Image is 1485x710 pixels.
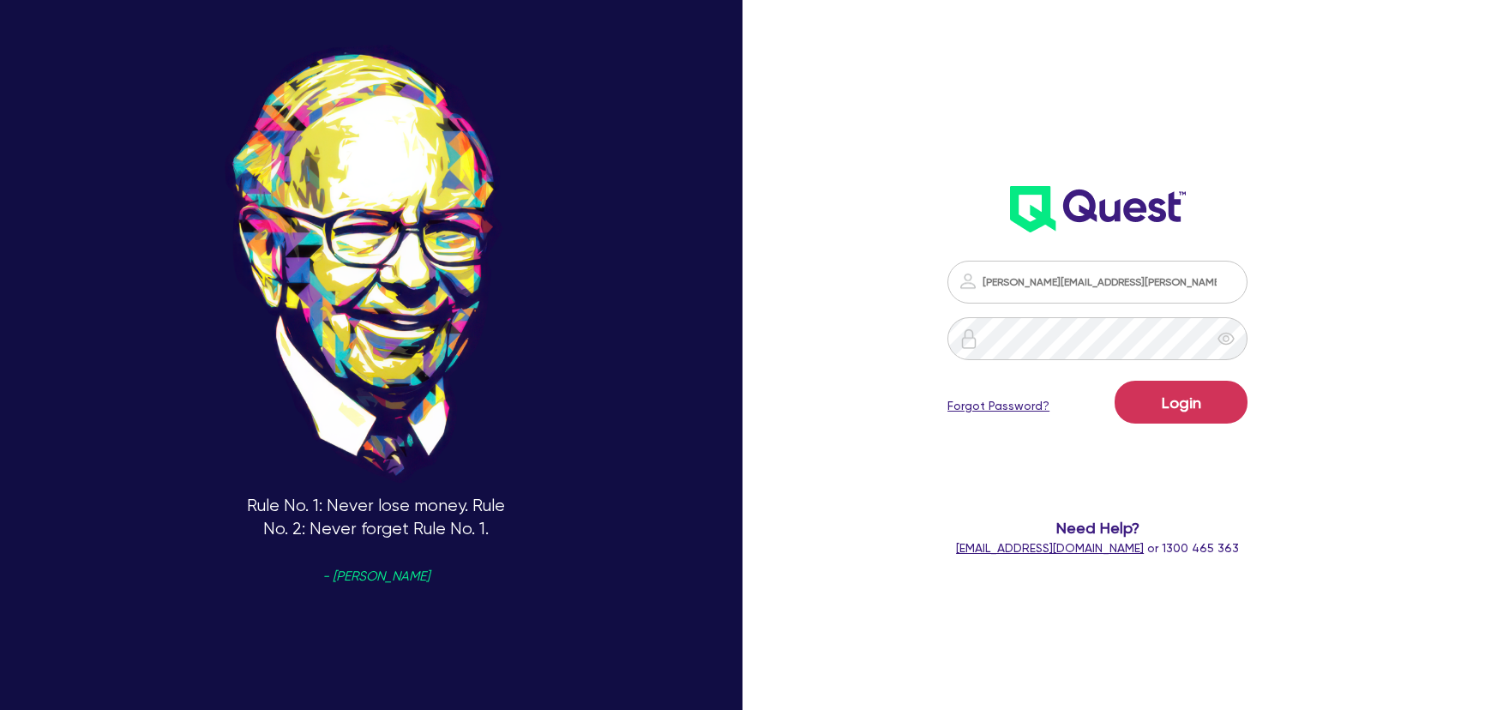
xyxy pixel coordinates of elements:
input: Email address [947,261,1248,304]
button: Login [1115,381,1248,424]
span: eye [1217,330,1235,347]
img: icon-password [958,271,978,292]
span: - [PERSON_NAME] [322,570,430,583]
span: Need Help? [901,516,1294,539]
span: or 1300 465 363 [956,541,1239,555]
img: wH2k97JdezQIQAAAABJRU5ErkJggg== [1010,186,1186,232]
a: [EMAIL_ADDRESS][DOMAIN_NAME] [956,541,1144,555]
a: Forgot Password? [947,397,1049,415]
img: icon-password [959,328,979,349]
